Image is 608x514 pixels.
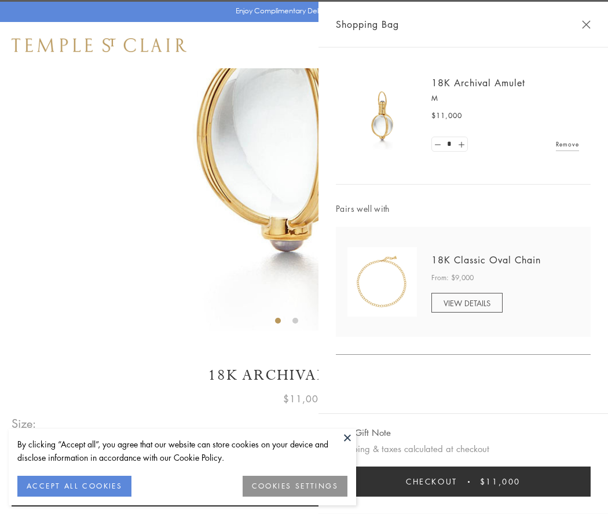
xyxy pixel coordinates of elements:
[336,442,591,456] p: Shipping & taxes calculated at checkout
[336,425,391,440] button: Add Gift Note
[582,20,591,29] button: Close Shopping Bag
[455,137,467,152] a: Set quantity to 2
[431,110,462,122] span: $11,000
[17,438,347,464] div: By clicking “Accept all”, you agree that our website can store cookies on your device and disclos...
[432,137,444,152] a: Set quantity to 0
[336,202,591,215] span: Pairs well with
[431,293,503,313] a: VIEW DETAILS
[283,391,325,406] span: $11,000
[12,414,37,433] span: Size:
[431,272,474,284] span: From: $9,000
[480,475,521,488] span: $11,000
[12,365,596,385] h1: 18K Archival Amulet
[431,76,525,89] a: 18K Archival Amulet
[12,38,186,52] img: Temple St. Clair
[236,5,367,17] p: Enjoy Complimentary Delivery & Returns
[336,467,591,497] button: Checkout $11,000
[431,254,541,266] a: 18K Classic Oval Chain
[243,476,347,497] button: COOKIES SETTINGS
[17,476,131,497] button: ACCEPT ALL COOKIES
[556,138,579,150] a: Remove
[347,247,417,317] img: N88865-OV18
[431,93,579,104] p: M
[406,475,457,488] span: Checkout
[444,298,490,309] span: VIEW DETAILS
[336,17,399,32] span: Shopping Bag
[347,81,417,150] img: 18K Archival Amulet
